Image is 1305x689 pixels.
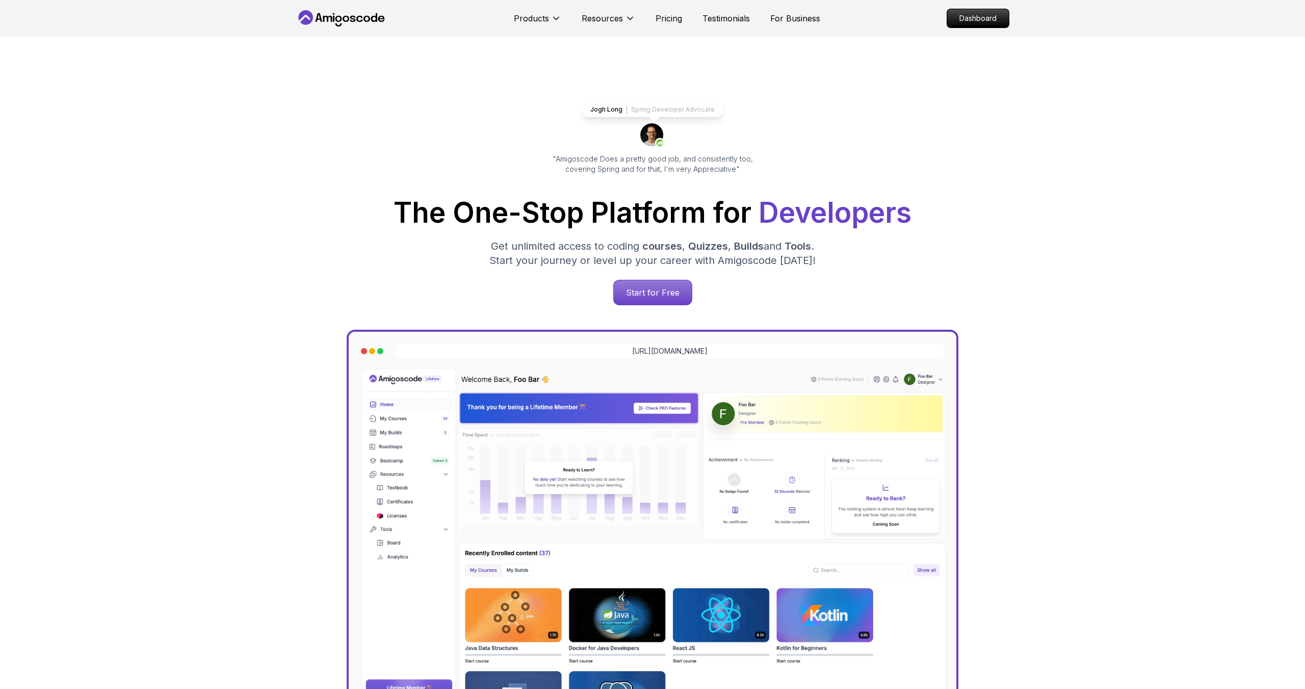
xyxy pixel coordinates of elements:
[640,123,665,148] img: josh long
[734,240,764,252] span: Builds
[514,12,549,24] p: Products
[582,12,635,33] button: Resources
[770,12,820,24] a: For Business
[481,239,824,268] p: Get unlimited access to coding , , and . Start your journey or level up your career with Amigosco...
[632,346,708,356] a: [URL][DOMAIN_NAME]
[759,196,911,229] span: Developers
[656,12,682,24] a: Pricing
[304,199,1001,227] h1: The One-Stop Platform for
[590,105,622,114] p: Jogh Long
[631,105,715,114] p: Spring Developer Advocate
[947,9,1009,28] a: Dashboard
[538,154,767,174] p: "Amigoscode Does a pretty good job, and consistently too, covering Spring and for that, I'm very ...
[614,280,692,305] p: Start for Free
[642,240,682,252] span: courses
[785,240,811,252] span: Tools
[702,12,750,24] a: Testimonials
[688,240,728,252] span: Quizzes
[514,12,561,33] button: Products
[613,280,692,305] a: Start for Free
[582,12,623,24] p: Resources
[947,9,1009,28] p: Dashboard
